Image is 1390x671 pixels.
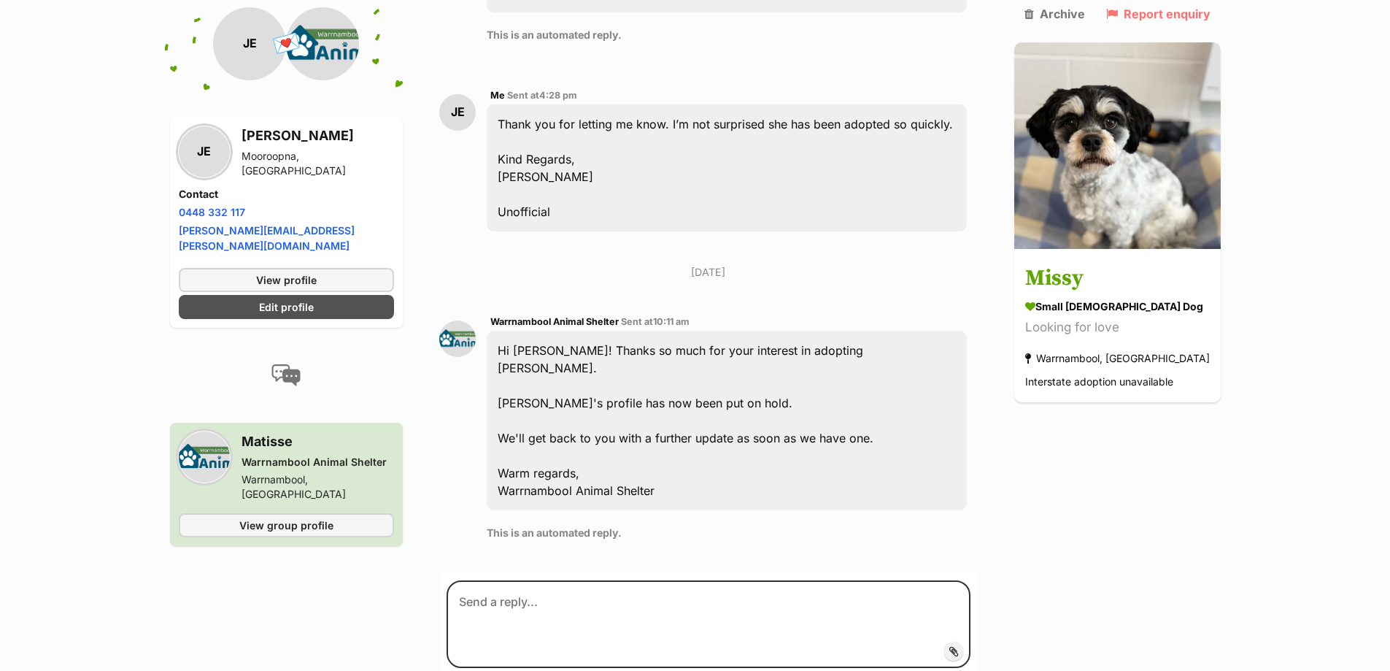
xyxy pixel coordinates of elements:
span: Sent at [621,316,690,327]
a: 0448 332 117 [179,206,245,218]
span: 10:11 am [653,316,690,327]
div: JE [439,94,476,131]
div: Warrnambool, [GEOGRAPHIC_DATA] [1025,349,1210,369]
span: Me [490,90,505,101]
img: Warrnambool Animal Shelter profile pic [439,321,476,357]
h3: Missy [1025,263,1210,296]
div: JE [179,126,230,177]
div: Warrnambool, [GEOGRAPHIC_DATA] [242,472,395,502]
img: conversation-icon-4a6f8262b818ee0b60e3300018af0b2d0b884aa5de6e9bcb8d3d4eeb1a70a7c4.svg [271,364,301,386]
p: This is an automated reply. [487,525,966,540]
span: View group profile [239,518,333,533]
div: Mooroopna, [GEOGRAPHIC_DATA] [242,149,395,178]
a: Missy small [DEMOGRAPHIC_DATA] Dog Looking for love Warrnambool, [GEOGRAPHIC_DATA] Interstate ado... [1014,252,1221,403]
img: Warrnambool Animal Shelter profile pic [179,432,230,483]
span: Edit profile [259,299,314,315]
a: View group profile [179,513,395,537]
a: Report enquiry [1106,7,1211,20]
span: Warrnambool Animal Shelter [490,316,619,327]
a: Edit profile [179,295,395,319]
span: Sent at [507,90,577,101]
div: Looking for love [1025,318,1210,338]
p: [DATE] [439,264,977,280]
p: This is an automated reply. [487,27,966,42]
span: Interstate adoption unavailable [1025,376,1173,388]
span: 💌 [270,28,303,60]
a: View profile [179,268,395,292]
a: [PERSON_NAME][EMAIL_ADDRESS][PERSON_NAME][DOMAIN_NAME] [179,224,355,252]
div: small [DEMOGRAPHIC_DATA] Dog [1025,299,1210,315]
div: Hi [PERSON_NAME]! Thanks so much for your interest in adopting [PERSON_NAME]. [PERSON_NAME]'s pro... [487,331,966,510]
img: Warrnambool Animal Shelter profile pic [286,7,359,80]
img: Missy [1014,42,1221,249]
a: Archive [1024,7,1085,20]
span: 4:28 pm [539,90,577,101]
div: Warrnambool Animal Shelter [242,455,395,469]
div: Thank you for letting me know. I’m not surprised she has been adopted so quickly. Kind Regards, [... [487,104,966,231]
h4: Contact [179,187,395,202]
h3: Matisse [242,432,395,452]
span: View profile [256,272,317,288]
div: JE [213,7,286,80]
h3: [PERSON_NAME] [242,126,395,146]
